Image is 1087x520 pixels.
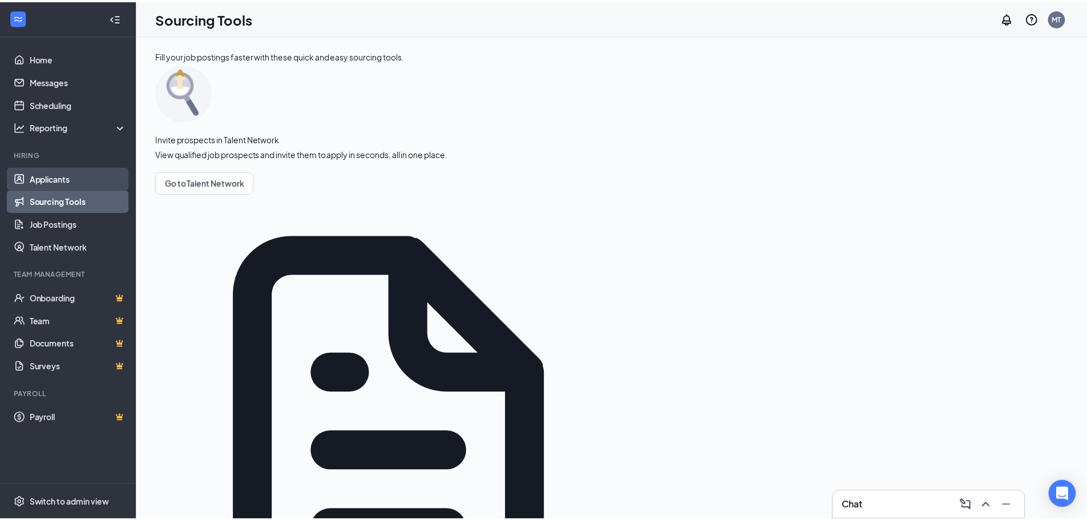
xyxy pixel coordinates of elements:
[14,269,125,279] div: Team Management
[156,132,451,145] span: Invite prospects in Talent Network
[966,499,980,513] svg: ComposeMessage
[30,355,127,378] a: SurveysCrown
[30,92,127,115] a: Scheduling
[156,8,254,27] h1: Sourcing Tools
[1005,497,1023,515] button: Minimize
[30,332,127,355] a: DocumentsCrown
[14,150,125,159] div: Hiring
[30,121,128,132] div: Reporting
[14,497,25,509] svg: Settings
[30,497,110,509] div: Switch to admin view
[30,287,127,309] a: OnboardingCrown
[30,406,127,429] a: PayrollCrown
[13,11,24,23] svg: WorkstreamLogo
[14,389,125,399] div: Payroll
[964,497,982,515] button: ComposeMessage
[1008,11,1021,25] svg: Notifications
[156,49,407,62] div: Fill your job postings faster with these quick and easy sourcing tools.
[30,70,127,92] a: Messages
[984,497,1003,515] button: ChevronUp
[987,499,1000,513] svg: ChevronUp
[156,171,256,194] button: Go to Talent Network
[1060,13,1069,22] div: MT
[848,499,869,512] h3: Chat
[30,309,127,332] a: TeamCrown
[110,12,122,23] svg: Collapse
[30,47,127,70] a: Home
[156,64,213,121] img: sourcing-tools
[156,171,451,194] a: Go to Talent Network
[1057,481,1084,509] div: Open Intercom Messenger
[1007,499,1021,513] svg: Minimize
[30,235,127,258] a: Talent Network
[156,147,451,160] span: View qualified job prospects and invite them to apply in seconds, all in one place.
[30,212,127,235] a: Job Postings
[30,190,127,212] a: Sourcing Tools
[1033,11,1046,25] svg: QuestionInfo
[30,167,127,190] a: Applicants
[14,121,25,132] svg: Analysis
